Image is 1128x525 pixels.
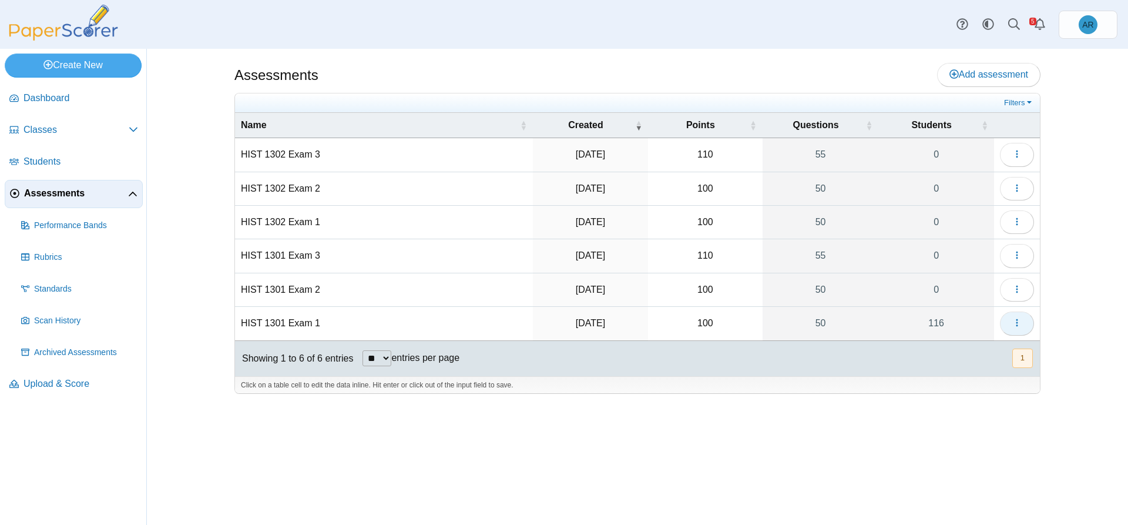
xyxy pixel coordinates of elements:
time: Feb 18, 2025 at 9:28 PM [576,217,605,227]
span: Performance Bands [34,220,138,232]
td: 110 [648,138,763,172]
span: Standards [34,283,138,295]
td: HIST 1301 Exam 1 [235,307,533,340]
span: Scan History [34,315,138,327]
a: 50 [763,172,879,205]
a: Alerts [1027,12,1053,38]
td: HIST 1301 Exam 3 [235,239,533,273]
span: Created [539,119,633,132]
div: Showing 1 to 6 of 6 entries [235,341,353,376]
span: Students [23,155,138,168]
a: Create New [5,53,142,77]
a: Students [5,148,143,176]
span: Name [241,119,518,132]
a: 50 [763,307,879,340]
a: Archived Assessments [16,339,143,367]
time: Apr 1, 2025 at 7:33 PM [576,183,605,193]
span: Assessments [24,187,128,200]
nav: pagination [1011,349,1033,368]
time: Nov 10, 2024 at 7:30 PM [576,285,605,295]
td: HIST 1302 Exam 2 [235,172,533,206]
span: Alejandro Renteria [1082,21,1093,29]
a: 55 [763,239,879,272]
span: Points : Activate to sort [750,119,757,131]
span: Students [884,119,979,132]
a: Classes [5,116,143,145]
span: Add assessment [949,69,1028,79]
span: Alejandro Renteria [1079,15,1097,34]
a: Assessments [5,180,143,208]
h1: Assessments [234,65,318,85]
a: 0 [878,206,994,239]
td: 100 [648,172,763,206]
a: 50 [763,206,879,239]
span: Archived Assessments [34,347,138,359]
a: Upload & Score [5,370,143,399]
td: 100 [648,206,763,239]
td: HIST 1301 Exam 2 [235,273,533,307]
span: Upload & Score [23,377,138,390]
span: Created : Activate to remove sorting [635,119,642,131]
a: 0 [878,273,994,306]
span: Questions : Activate to sort [865,119,872,131]
a: Rubrics [16,243,143,272]
span: Points [654,119,747,132]
td: 110 [648,239,763,273]
a: Filters [1001,97,1037,109]
div: Click on a table cell to edit the data inline. Hit enter or click out of the input field to save. [235,376,1040,394]
time: May 11, 2025 at 9:56 PM [576,149,605,159]
a: 0 [878,138,994,171]
label: entries per page [391,353,459,363]
img: PaperScorer [5,5,122,41]
time: Dec 3, 2024 at 7:43 PM [576,250,605,260]
span: Classes [23,123,129,136]
a: 0 [878,239,994,272]
a: 50 [763,273,879,306]
span: Name : Activate to sort [520,119,527,131]
span: Rubrics [34,252,138,263]
a: Add assessment [937,63,1040,86]
a: Dashboard [5,85,143,113]
a: Performance Bands [16,212,143,240]
span: Students : Activate to sort [981,119,988,131]
a: 0 [878,172,994,205]
td: HIST 1302 Exam 3 [235,138,533,172]
td: 100 [648,307,763,340]
span: Dashboard [23,92,138,105]
a: Scan History [16,307,143,335]
a: 116 [878,307,994,340]
a: 55 [763,138,879,171]
button: 1 [1012,349,1033,368]
td: HIST 1302 Exam 1 [235,206,533,239]
td: 100 [648,273,763,307]
a: Standards [16,275,143,303]
span: Questions [768,119,864,132]
time: Oct 6, 2024 at 8:12 PM [576,318,605,328]
a: PaperScorer [5,32,122,42]
a: Alejandro Renteria [1059,11,1117,39]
